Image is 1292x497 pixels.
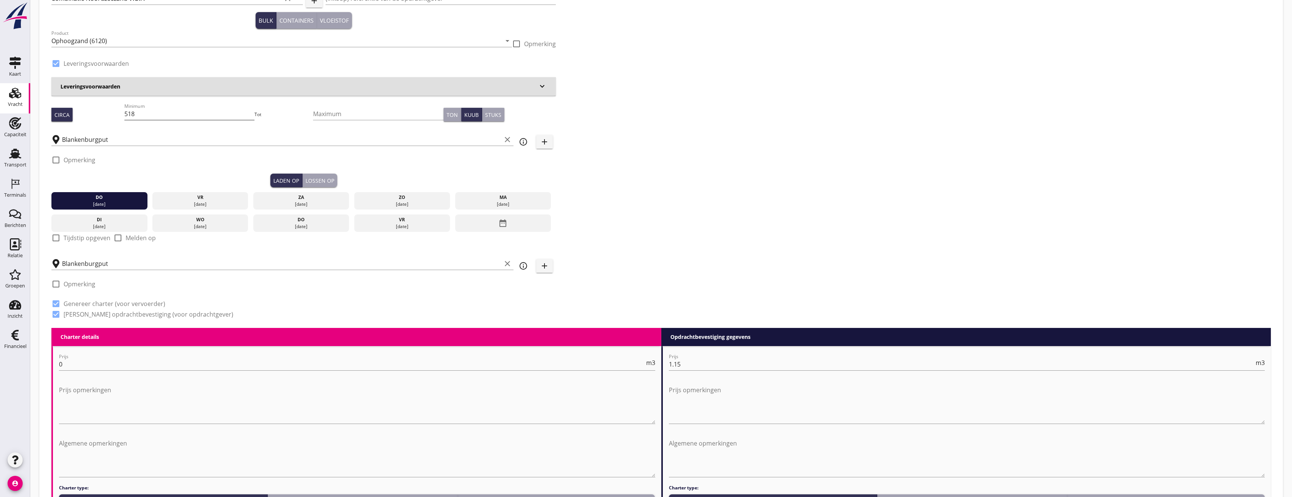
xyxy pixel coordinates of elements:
[356,223,448,230] div: [DATE]
[154,216,247,223] div: wo
[255,216,347,223] div: do
[8,476,23,491] i: account_circle
[256,12,276,29] button: Bulk
[356,194,448,201] div: zo
[64,300,165,308] label: Genereer charter (voor vervoerder)
[64,311,233,318] label: [PERSON_NAME] opdrachtbevestiging (voor opdrachtgever)
[503,36,512,45] i: arrow_drop_down
[302,174,337,187] button: Lossen op
[669,485,1265,491] h4: Charter type:
[255,201,347,208] div: [DATE]
[9,71,21,76] div: Kaart
[254,111,313,118] div: Tot
[524,40,556,48] label: Opmerking
[59,437,655,477] textarea: Algemene opmerkingen
[4,162,26,167] div: Transport
[8,314,23,318] div: Inzicht
[444,108,461,121] button: Ton
[320,16,349,25] div: Vloeistof
[8,102,23,107] div: Vracht
[59,358,645,370] input: Prijs
[540,261,549,270] i: add
[276,12,317,29] button: Containers
[59,384,655,424] textarea: Prijs opmerkingen
[5,223,26,228] div: Berichten
[53,201,146,208] div: [DATE]
[64,156,95,164] label: Opmerking
[62,134,501,146] input: Laadplaats
[498,216,507,230] i: date_range
[457,194,549,201] div: ma
[519,137,528,146] i: info_outline
[356,201,448,208] div: [DATE]
[356,216,448,223] div: vr
[54,111,70,119] div: Circa
[255,194,347,201] div: za
[317,12,352,29] button: Vloeistof
[4,193,26,197] div: Terminals
[306,177,334,185] div: Lossen op
[464,111,479,119] div: Kuub
[2,2,29,30] img: logo-small.a267ee39.svg
[669,384,1265,424] textarea: Prijs opmerkingen
[154,194,247,201] div: vr
[51,35,501,47] input: Product
[1256,360,1265,366] span: m3
[53,194,146,201] div: do
[270,174,302,187] button: Laden op
[669,358,1255,370] input: Prijs
[482,108,504,121] button: Stuks
[64,60,129,67] label: Leveringsvoorwaarden
[503,135,512,144] i: clear
[540,137,549,146] i: add
[154,201,247,208] div: [DATE]
[60,82,538,90] h3: Leveringsvoorwaarden
[447,111,458,119] div: Ton
[62,258,501,270] input: Losplaats
[519,261,528,270] i: info_outline
[279,16,313,25] div: Containers
[4,132,26,137] div: Capaciteit
[669,437,1265,477] textarea: Algemene opmerkingen
[59,485,655,491] h4: Charter type:
[503,259,512,268] i: clear
[154,223,247,230] div: [DATE]
[124,108,255,120] input: Minimum
[4,344,26,349] div: Financieel
[64,234,110,242] label: Tijdstip opgeven
[259,16,273,25] div: Bulk
[126,234,156,242] label: Melden op
[538,82,547,91] i: keyboard_arrow_down
[53,223,146,230] div: [DATE]
[5,283,25,288] div: Groepen
[64,280,95,288] label: Opmerking
[646,360,655,366] span: m3
[457,201,549,208] div: [DATE]
[485,111,501,119] div: Stuks
[273,177,299,185] div: Laden op
[255,223,347,230] div: [DATE]
[313,108,444,120] input: Maximum
[8,253,23,258] div: Relatie
[461,108,482,121] button: Kuub
[53,216,146,223] div: di
[51,108,73,121] button: Circa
